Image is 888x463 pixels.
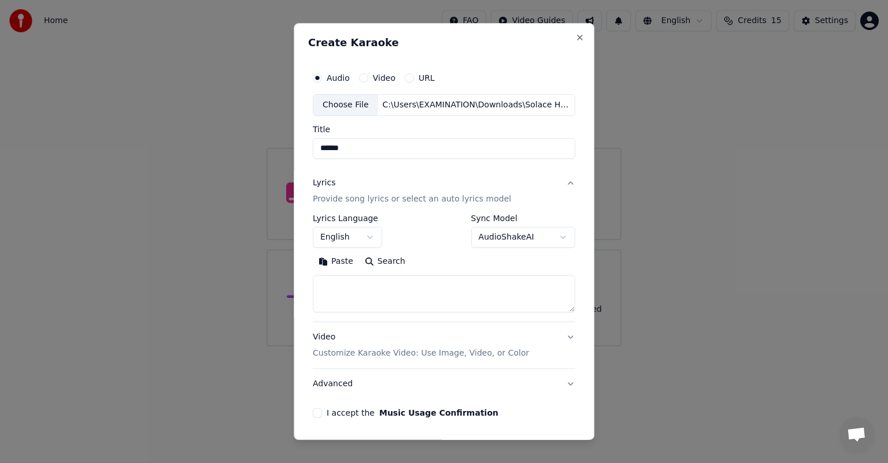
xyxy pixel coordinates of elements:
div: C:\Users\EXAMINATION\Downloads\Solace Her - Eitadi.mp3 [378,99,575,111]
h2: Create Karaoke [308,38,580,48]
label: Lyrics Language [313,214,382,222]
p: Customize Karaoke Video: Use Image, Video, or Color [313,348,529,359]
div: Lyrics [313,177,335,189]
button: LyricsProvide song lyrics or select an auto lyrics model [313,168,575,214]
label: Sync Model [471,214,575,222]
button: Paste [313,252,359,271]
button: VideoCustomize Karaoke Video: Use Image, Video, or Color [313,322,575,368]
div: Video [313,331,529,359]
div: Choose File [313,95,378,115]
p: Provide song lyrics or select an auto lyrics model [313,193,511,205]
div: LyricsProvide song lyrics or select an auto lyrics model [313,214,575,322]
label: Video [373,74,395,82]
label: URL [419,74,435,82]
label: I accept the [327,409,498,417]
button: Advanced [313,369,575,399]
button: I accept the [379,409,498,417]
label: Title [313,125,575,133]
button: Search [359,252,411,271]
label: Audio [327,74,350,82]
